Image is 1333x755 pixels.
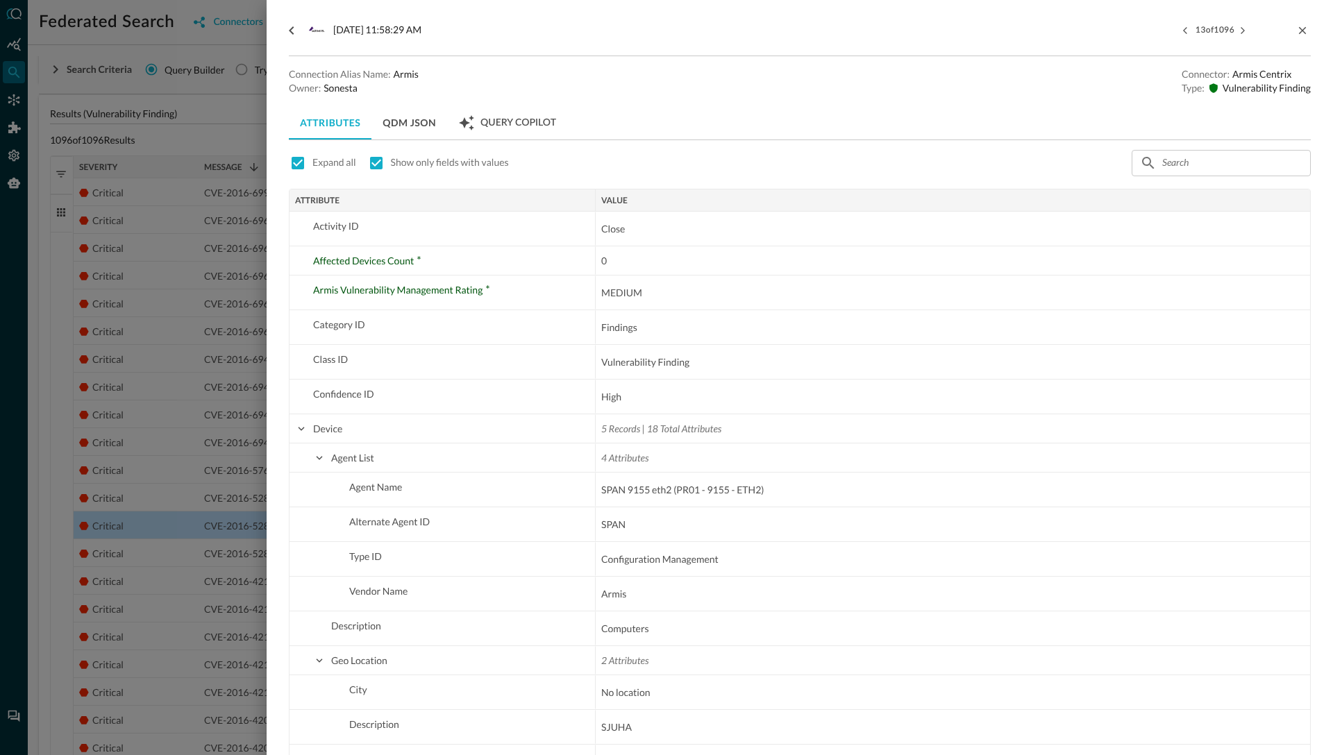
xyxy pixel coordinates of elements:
[308,22,325,39] svg: Armis Centrix
[312,155,356,169] p: Expand all
[601,354,689,371] span: Vulnerability Finding
[313,319,365,330] span: Category ID
[331,654,387,666] span: Geo Location
[313,423,342,434] span: Device
[1180,24,1194,37] button: previous result
[601,586,626,602] span: Armis
[1223,81,1311,95] p: Vulnerability Finding
[313,388,374,400] span: Confidence ID
[601,423,721,434] span: 5 Records | 18 Total Attributes
[331,452,374,464] span: Agent List
[1182,81,1205,95] p: Type:
[480,117,556,129] span: Query Copilot
[289,81,321,95] p: Owner:
[601,551,719,568] span: Configuration Management
[313,247,421,275] div: Additional field that was returned from the Connector that does not fit into our Query Data Model...
[289,106,371,139] button: Attributes
[289,67,391,81] p: Connection Alias Name:
[601,516,626,533] span: SPAN
[601,719,632,736] span: SJUHA
[601,285,642,301] span: MEDIUM
[333,22,421,39] p: [DATE] 11:58:29 AM
[349,585,408,597] span: Vendor Name
[601,654,648,666] span: 2 Attributes
[1182,67,1230,81] p: Connector:
[601,452,648,464] span: 4 Attributes
[1232,67,1291,81] p: Armis Centrix
[601,389,621,405] span: High
[601,319,637,336] span: Findings
[280,19,303,42] button: go back
[601,620,649,637] span: Computers
[601,255,607,266] span: 0
[349,481,402,493] span: Agent Name
[1162,150,1279,176] input: Search
[349,684,367,695] span: City
[313,353,348,365] span: Class ID
[1196,25,1234,36] span: 13 of 1096
[331,620,381,631] span: Description
[394,67,419,81] p: Armis
[601,196,628,205] span: Value
[313,220,359,232] span: Activity ID
[601,684,650,701] span: No location
[313,276,490,304] div: Additional field that was returned from the Connector that does not fit into our Query Data Model...
[324,81,358,95] p: Sonesta
[349,718,399,730] span: Description
[1236,24,1250,37] button: next result
[601,482,764,498] span: SPAN 9155 eth2 (PR01 - 9155 - ETH2)
[1294,22,1311,39] button: close-drawer
[295,196,339,205] span: Attribute
[349,516,430,527] span: Alternate Agent ID
[371,106,447,139] button: QDM JSON
[391,155,509,169] p: Show only fields with values
[601,221,625,237] span: Close
[349,550,382,562] span: Type ID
